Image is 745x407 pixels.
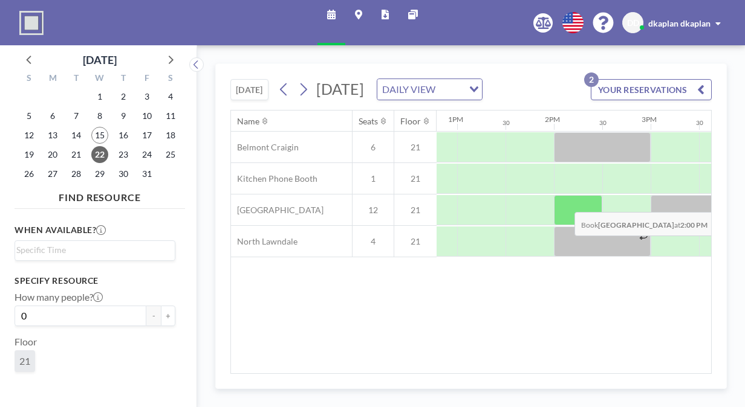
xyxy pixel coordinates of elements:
[353,142,394,153] span: 6
[353,205,394,216] span: 12
[158,71,182,87] div: S
[146,306,161,326] button: -
[68,165,85,182] span: Tuesday, October 28, 2025
[44,165,61,182] span: Monday, October 27, 2025
[115,165,132,182] span: Thursday, October 30, 2025
[138,127,155,144] span: Friday, October 17, 2025
[88,71,112,87] div: W
[91,88,108,105] span: Wednesday, October 1, 2025
[162,146,179,163] span: Saturday, October 25, 2025
[231,173,317,184] span: Kitchen Phone Booth
[353,173,394,184] span: 1
[161,306,175,326] button: +
[138,88,155,105] span: Friday, October 3, 2025
[231,236,298,247] span: North Lawndale
[394,205,437,216] span: 21
[394,173,437,184] span: 21
[680,220,708,229] b: 2:00 PM
[15,382,34,394] label: Type
[21,146,37,163] span: Sunday, October 19, 2025
[138,107,155,124] span: Friday, October 10, 2025
[162,127,179,144] span: Saturday, October 18, 2025
[115,146,132,163] span: Thursday, October 23, 2025
[353,236,394,247] span: 4
[21,127,37,144] span: Sunday, October 12, 2025
[18,71,41,87] div: S
[15,291,103,303] label: How many people?
[15,241,175,259] div: Search for option
[598,220,674,229] b: [GEOGRAPHIC_DATA]
[91,107,108,124] span: Wednesday, October 8, 2025
[231,205,324,216] span: [GEOGRAPHIC_DATA]
[545,115,560,124] div: 2PM
[591,79,712,100] button: YOUR RESERVATIONS2
[68,146,85,163] span: Tuesday, October 21, 2025
[503,119,510,127] div: 30
[162,107,179,124] span: Saturday, October 11, 2025
[377,79,482,100] div: Search for option
[439,82,462,97] input: Search for option
[44,127,61,144] span: Monday, October 13, 2025
[316,80,364,98] span: [DATE]
[44,146,61,163] span: Monday, October 20, 2025
[627,18,639,28] span: DD
[21,165,37,182] span: Sunday, October 26, 2025
[394,142,437,153] span: 21
[21,107,37,124] span: Sunday, October 5, 2025
[648,18,711,28] span: dkaplan dkaplan
[400,116,421,127] div: Floor
[359,116,378,127] div: Seats
[15,336,37,348] label: Floor
[65,71,88,87] div: T
[44,107,61,124] span: Monday, October 6, 2025
[237,116,259,127] div: Name
[599,119,607,127] div: 30
[380,82,438,97] span: DAILY VIEW
[91,165,108,182] span: Wednesday, October 29, 2025
[231,142,299,153] span: Belmont Craigin
[15,275,175,286] h3: Specify resource
[642,115,657,124] div: 3PM
[115,88,132,105] span: Thursday, October 2, 2025
[448,115,463,124] div: 1PM
[115,107,132,124] span: Thursday, October 9, 2025
[16,243,168,257] input: Search for option
[15,187,185,203] h4: FIND RESOURCE
[696,119,703,127] div: 30
[230,79,268,100] button: [DATE]
[135,71,158,87] div: F
[83,51,117,68] div: [DATE]
[162,88,179,105] span: Saturday, October 4, 2025
[138,165,155,182] span: Friday, October 31, 2025
[394,236,437,247] span: 21
[19,355,30,367] span: 21
[115,127,132,144] span: Thursday, October 16, 2025
[19,11,44,35] img: organization-logo
[584,72,599,87] p: 2
[91,146,108,163] span: Wednesday, October 22, 2025
[68,107,85,124] span: Tuesday, October 7, 2025
[68,127,85,144] span: Tuesday, October 14, 2025
[574,212,714,236] span: Book at
[91,127,108,144] span: Wednesday, October 15, 2025
[41,71,65,87] div: M
[111,71,135,87] div: T
[138,146,155,163] span: Friday, October 24, 2025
